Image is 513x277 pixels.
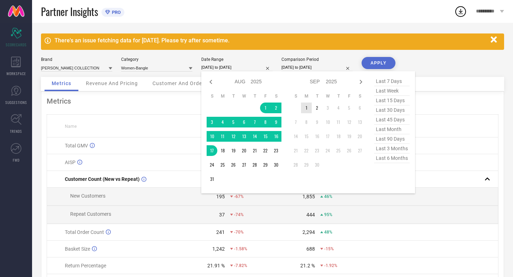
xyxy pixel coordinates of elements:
[322,145,333,156] td: Wed Sep 24 2025
[234,230,244,235] span: -70%
[312,145,322,156] td: Tue Sep 23 2025
[374,153,410,163] span: last 6 months
[207,131,217,142] td: Sun Aug 10 2025
[354,117,365,127] td: Sat Sep 13 2025
[290,93,301,99] th: Sunday
[65,124,77,129] span: Name
[344,117,354,127] td: Fri Sep 12 2025
[217,160,228,170] td: Mon Aug 25 2025
[354,93,365,99] th: Saturday
[260,145,271,156] td: Fri Aug 22 2025
[374,144,410,153] span: last 3 months
[290,145,301,156] td: Sun Sep 21 2025
[333,145,344,156] td: Thu Sep 25 2025
[374,77,410,86] span: last 7 days
[13,157,20,163] span: FWD
[322,131,333,142] td: Wed Sep 17 2025
[271,93,281,99] th: Saturday
[219,212,225,218] div: 37
[324,194,332,199] span: 46%
[249,93,260,99] th: Thursday
[271,103,281,113] td: Sat Aug 02 2025
[290,131,301,142] td: Sun Sep 14 2025
[374,105,410,115] span: last 30 days
[271,117,281,127] td: Sat Aug 09 2025
[249,160,260,170] td: Thu Aug 28 2025
[454,5,467,18] div: Open download list
[152,80,207,86] span: Customer And Orders
[301,103,312,113] td: Mon Sep 01 2025
[110,10,121,15] span: PRO
[302,229,315,235] div: 2,294
[260,131,271,142] td: Fri Aug 15 2025
[216,229,225,235] div: 241
[344,131,354,142] td: Fri Sep 19 2025
[228,93,239,99] th: Tuesday
[41,4,98,19] span: Partner Insights
[333,103,344,113] td: Thu Sep 04 2025
[201,57,273,62] div: Date Range
[6,42,27,47] span: SCORECARDS
[312,160,322,170] td: Tue Sep 30 2025
[374,86,410,96] span: last week
[207,263,225,268] div: 21.91 %
[217,93,228,99] th: Monday
[271,131,281,142] td: Sat Aug 16 2025
[228,131,239,142] td: Tue Aug 12 2025
[322,93,333,99] th: Wednesday
[10,129,22,134] span: TRENDS
[234,212,244,217] span: -74%
[260,160,271,170] td: Fri Aug 29 2025
[301,131,312,142] td: Mon Sep 15 2025
[306,246,315,252] div: 688
[324,246,334,251] span: -15%
[271,160,281,170] td: Sat Aug 30 2025
[301,160,312,170] td: Mon Sep 29 2025
[212,246,225,252] div: 1,242
[239,160,249,170] td: Wed Aug 27 2025
[207,117,217,127] td: Sun Aug 03 2025
[249,131,260,142] td: Thu Aug 14 2025
[70,193,105,199] span: New Customers
[322,103,333,113] td: Wed Sep 03 2025
[354,131,365,142] td: Sat Sep 20 2025
[362,57,395,69] button: APPLY
[239,131,249,142] td: Wed Aug 13 2025
[65,160,76,165] span: AISP
[65,143,88,148] span: Total GMV
[333,131,344,142] td: Thu Sep 18 2025
[354,103,365,113] td: Sat Sep 06 2025
[260,103,271,113] td: Fri Aug 01 2025
[301,117,312,127] td: Mon Sep 08 2025
[312,93,322,99] th: Tuesday
[121,57,192,62] div: Category
[344,103,354,113] td: Fri Sep 05 2025
[290,160,301,170] td: Sun Sep 28 2025
[234,246,247,251] span: -1.58%
[55,37,487,44] div: There's an issue fetching data for [DATE]. Please try after sometime.
[86,80,138,86] span: Revenue And Pricing
[234,263,247,268] span: -7.82%
[239,117,249,127] td: Wed Aug 06 2025
[306,212,315,218] div: 444
[47,97,498,105] div: Metrics
[324,263,337,268] span: -1.92%
[374,96,410,105] span: last 15 days
[52,80,71,86] span: Metrics
[6,71,26,76] span: WORKSPACE
[207,78,215,86] div: Previous month
[344,145,354,156] td: Fri Sep 26 2025
[374,115,410,125] span: last 45 days
[301,145,312,156] td: Mon Sep 22 2025
[312,117,322,127] td: Tue Sep 09 2025
[65,263,106,268] span: Return Percentage
[281,57,353,62] div: Comparison Period
[333,93,344,99] th: Thursday
[239,145,249,156] td: Wed Aug 20 2025
[312,103,322,113] td: Tue Sep 02 2025
[65,176,140,182] span: Customer Count (New vs Repeat)
[217,145,228,156] td: Mon Aug 18 2025
[234,194,244,199] span: -67%
[260,93,271,99] th: Friday
[300,263,315,268] div: 21.2 %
